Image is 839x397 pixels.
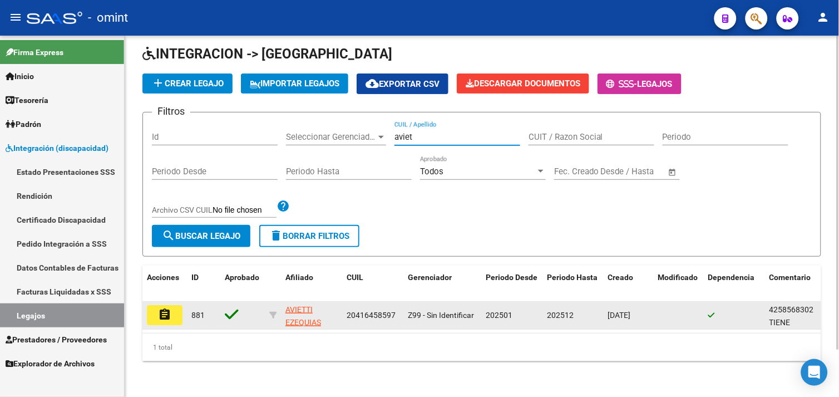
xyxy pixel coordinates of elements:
input: Fecha fin [609,166,663,177]
span: INTEGRACION -> [GEOGRAPHIC_DATA] [142,46,392,62]
button: Exportar CSV [357,73,448,94]
span: Periodo Hasta [547,273,598,282]
button: Descargar Documentos [457,73,589,94]
button: -Legajos [598,73,682,94]
span: Todos [420,166,443,177]
span: Prestadores / Proveedores [6,334,107,346]
mat-icon: person [817,11,830,24]
input: Archivo CSV CUIL [213,205,277,215]
span: Explorador de Archivos [6,357,95,370]
mat-icon: help [277,199,290,213]
span: CUIL [347,273,363,282]
datatable-header-cell: Acciones [142,266,187,302]
span: Acciones [147,273,179,282]
span: Dependencia [708,273,755,282]
input: Fecha inicio [554,166,599,177]
span: 202501 [486,311,512,320]
span: IMPORTAR LEGAJOS [250,79,339,89]
span: Seleccionar Gerenciador [286,132,376,142]
span: 4258568302 TIENE PRORROGA HASTA EL 25-11-2025 [769,305,814,365]
span: Integración (discapacidad) [6,142,108,154]
datatable-header-cell: Comentario [765,266,832,302]
span: Descargar Documentos [466,79,580,89]
span: Aprobado [225,273,259,282]
mat-icon: add [151,76,165,90]
span: 202512 [547,311,574,320]
h3: Filtros [152,104,190,119]
div: Open Intercom Messenger [801,359,828,386]
datatable-header-cell: Dependencia [704,266,765,302]
datatable-header-cell: Afiliado [281,266,342,302]
span: [DATE] [608,311,631,320]
span: Crear Legajo [151,79,224,89]
button: Crear Legajo [142,73,233,94]
datatable-header-cell: Periodo Desde [481,266,542,302]
datatable-header-cell: Gerenciador [403,266,481,302]
span: Afiliado [285,273,313,282]
mat-icon: menu [9,11,22,24]
span: AVIETTI EZEQUIAS ARIEL [285,305,321,340]
span: Tesorería [6,94,48,106]
span: Borrar Filtros [269,231,349,241]
datatable-header-cell: Creado [604,266,654,302]
mat-icon: search [162,229,175,242]
button: IMPORTAR LEGAJOS [241,73,348,94]
span: Modificado [658,273,698,282]
span: Legajos [638,79,673,89]
span: Creado [608,273,634,282]
span: 20416458597 [347,311,396,320]
datatable-header-cell: Aprobado [220,266,265,302]
span: Buscar Legajo [162,231,240,241]
span: Exportar CSV [366,79,440,89]
datatable-header-cell: Modificado [654,266,704,302]
span: Gerenciador [408,273,452,282]
span: Firma Express [6,46,63,58]
span: Comentario [769,273,811,282]
datatable-header-cell: CUIL [342,266,403,302]
span: Padrón [6,118,41,130]
mat-icon: delete [269,229,283,242]
span: 881 [191,311,205,320]
span: Periodo Desde [486,273,537,282]
span: - omint [88,6,128,30]
datatable-header-cell: ID [187,266,220,302]
span: Z99 - Sin Identificar [408,311,474,320]
span: - [606,79,638,89]
button: Buscar Legajo [152,225,250,247]
span: Inicio [6,70,34,82]
mat-icon: cloud_download [366,77,379,90]
span: ID [191,273,199,282]
div: 1 total [142,334,821,361]
button: Open calendar [667,166,679,179]
div: / / / / / / [142,8,821,361]
datatable-header-cell: Periodo Hasta [542,266,604,302]
mat-icon: assignment [158,308,171,321]
span: Archivo CSV CUIL [152,205,213,214]
button: Borrar Filtros [259,225,359,247]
